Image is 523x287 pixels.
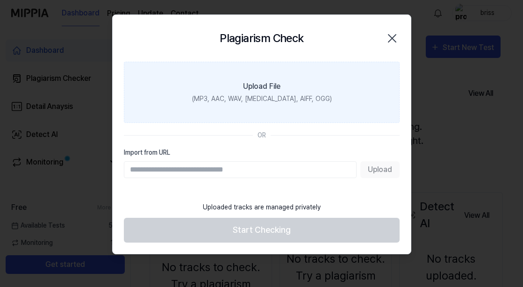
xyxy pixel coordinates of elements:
div: Uploaded tracks are managed privately [197,197,326,218]
div: Upload File [243,81,280,92]
label: Import from URL [124,148,400,158]
div: (MP3, AAC, WAV, [MEDICAL_DATA], AIFF, OGG) [192,94,331,104]
h2: Plagiarism Check [220,30,303,47]
div: OR [258,130,266,140]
